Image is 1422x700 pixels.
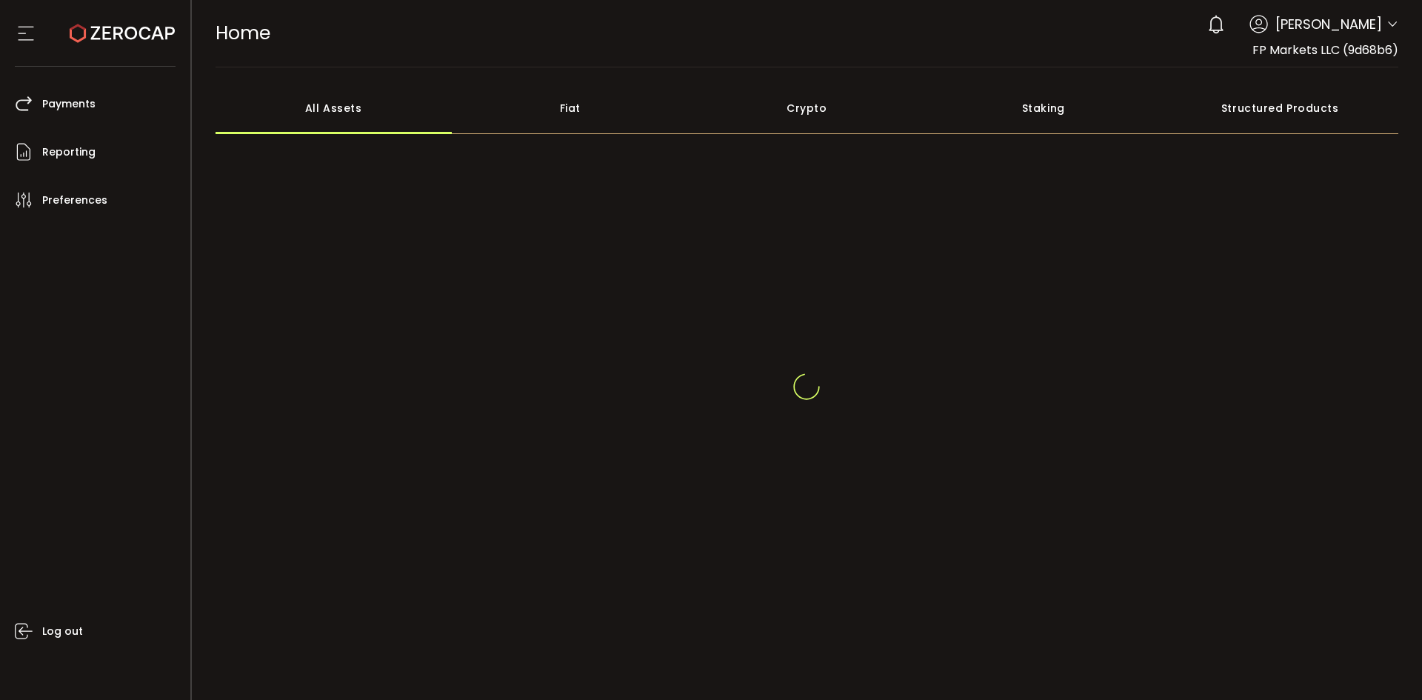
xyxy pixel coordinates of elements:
[1252,41,1398,59] span: FP Markets LLC (9d68b6)
[1275,14,1382,34] span: [PERSON_NAME]
[216,82,453,134] div: All Assets
[42,93,96,115] span: Payments
[1162,82,1399,134] div: Structured Products
[925,82,1162,134] div: Staking
[689,82,926,134] div: Crypto
[216,20,270,46] span: Home
[452,82,689,134] div: Fiat
[42,141,96,163] span: Reporting
[42,190,107,211] span: Preferences
[42,621,83,642] span: Log out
